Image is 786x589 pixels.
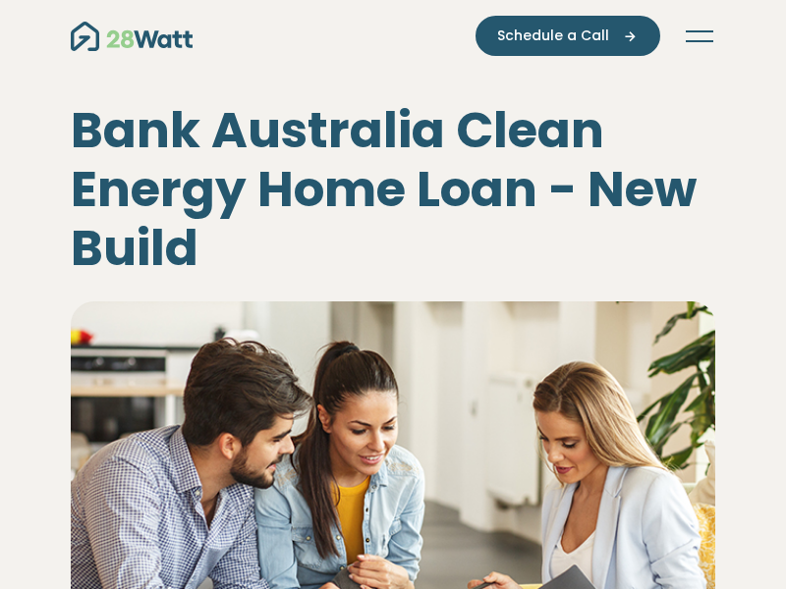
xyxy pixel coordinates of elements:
[476,16,660,56] button: Schedule a Call
[684,27,715,46] button: Toggle navigation
[71,22,193,51] img: 28Watt
[497,26,609,46] span: Schedule a Call
[71,16,715,56] nav: Main navigation
[71,101,715,278] h1: Bank Australia Clean Energy Home Loan - New Build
